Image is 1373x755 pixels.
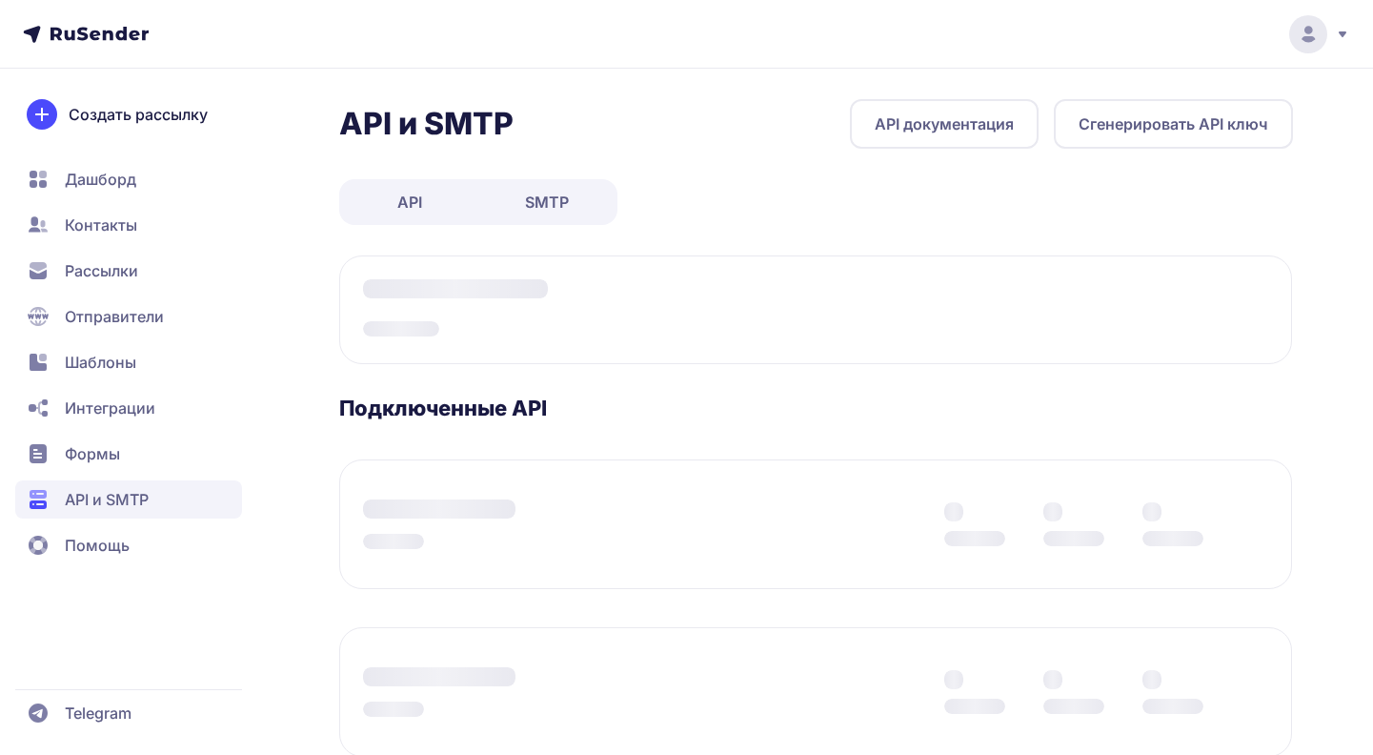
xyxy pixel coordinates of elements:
[65,488,149,511] span: API и SMTP
[65,702,131,724] span: Telegram
[69,103,208,126] span: Создать рассылку
[65,351,136,374] span: Шаблоны
[65,259,138,282] span: Рассылки
[339,395,1293,421] h3: Подключенные API
[65,168,136,191] span: Дашборд
[339,105,514,143] h2: API и SMTP
[397,191,422,214] span: API
[850,99,1039,149] a: API документация
[65,214,137,236] span: Контакты
[65,305,164,328] span: Отправители
[65,397,155,419] span: Интеграции
[15,694,242,732] a: Telegram
[480,183,614,221] a: SMTP
[1054,99,1293,149] button: Сгенерировать API ключ
[65,442,120,465] span: Формы
[343,183,476,221] a: API
[65,534,130,557] span: Помощь
[525,191,569,214] span: SMTP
